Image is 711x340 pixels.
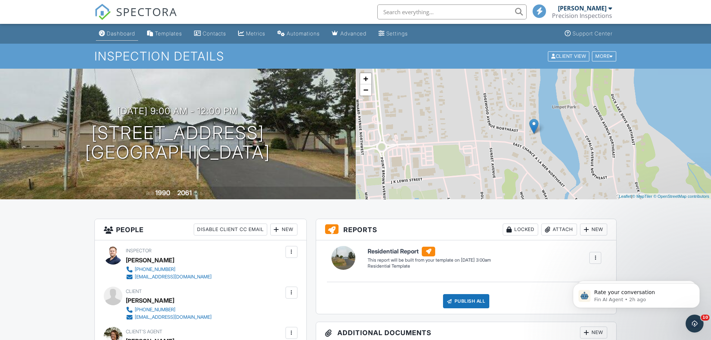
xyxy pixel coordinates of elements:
div: [PHONE_NUMBER] [135,266,175,272]
div: Publish All [443,294,490,308]
span: SPECTORA [116,4,177,19]
div: Client View [548,51,589,61]
div: Locked [503,224,538,235]
a: © MapTiler [632,194,652,199]
img: The Best Home Inspection Software - Spectora [94,4,111,20]
a: Zoom in [360,73,371,84]
a: Zoom out [360,84,371,96]
div: [PERSON_NAME] [126,255,174,266]
a: Contacts [191,27,229,41]
div: This report will be built from your template on [DATE] 3:00am [368,257,491,263]
div: Precision Inspections [552,12,612,19]
div: Support Center [573,30,612,37]
div: [EMAIL_ADDRESS][DOMAIN_NAME] [135,274,212,280]
a: Support Center [562,27,615,41]
h3: People [95,219,306,240]
span: Client's Agent [126,329,162,334]
iframe: Intercom live chat [686,315,704,333]
div: Contacts [203,30,226,37]
a: Dashboard [96,27,138,41]
a: Templates [144,27,185,41]
div: Attach [541,224,577,235]
div: More [592,51,616,61]
div: Settings [386,30,408,37]
h3: [DATE] 9:00 am - 12:00 pm [118,106,238,116]
div: Disable Client CC Email [194,224,267,235]
div: Templates [155,30,182,37]
div: Automations [287,30,320,37]
iframe: Intercom notifications message [562,268,711,320]
h3: Reports [316,219,617,240]
a: Settings [375,27,411,41]
div: [PHONE_NUMBER] [135,307,175,313]
a: © OpenStreetMap contributors [654,194,709,199]
a: [PHONE_NUMBER] [126,266,212,273]
div: New [580,224,607,235]
div: [EMAIL_ADDRESS][DOMAIN_NAME] [135,314,212,320]
h6: Residential Report [368,247,491,256]
a: SPECTORA [94,10,177,26]
a: Metrics [235,27,268,41]
a: Leaflet [619,194,631,199]
input: Search everything... [377,4,527,19]
div: Advanced [340,30,367,37]
div: Metrics [246,30,265,37]
span: sq. ft. [193,191,203,196]
span: Client [126,288,142,294]
div: 1990 [155,189,170,197]
div: 2061 [177,189,192,197]
h1: [STREET_ADDRESS] [GEOGRAPHIC_DATA] [85,123,270,163]
div: New [580,327,607,339]
h1: Inspection Details [94,50,617,63]
span: 10 [701,315,710,321]
a: Automations (Basic) [274,27,323,41]
div: [PERSON_NAME] [126,295,174,306]
span: Built [146,191,154,196]
a: Advanced [329,27,369,41]
div: [PERSON_NAME] [558,4,606,12]
a: [EMAIL_ADDRESS][DOMAIN_NAME] [126,314,212,321]
a: Client View [547,53,591,59]
div: | [617,193,711,200]
span: Inspector [126,248,152,253]
a: [PHONE_NUMBER] [126,306,212,314]
div: Residential Template [368,263,491,269]
div: New [270,224,297,235]
div: Dashboard [107,30,135,37]
a: [EMAIL_ADDRESS][DOMAIN_NAME] [126,273,212,281]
